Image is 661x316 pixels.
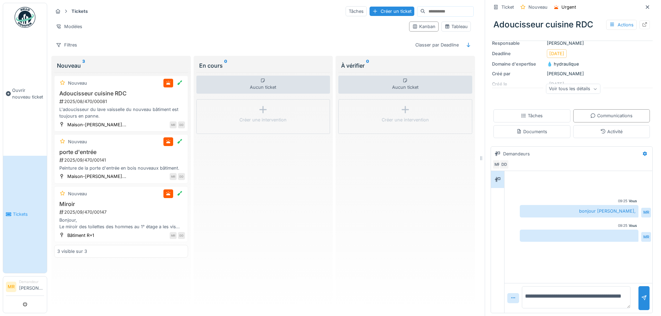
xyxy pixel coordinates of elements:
[224,61,227,70] sup: 0
[520,205,638,217] div: bonjour [PERSON_NAME],
[370,7,414,16] div: Créer un ticket
[618,223,627,228] div: 09:25
[641,232,651,242] div: MR
[341,61,469,70] div: À vérifier
[178,232,185,239] div: DD
[59,98,185,105] div: 2025/08/470/00081
[492,160,502,169] div: MR
[53,40,80,50] div: Filtres
[196,76,330,94] div: Aucun ticket
[549,50,564,57] div: [DATE]
[57,201,185,207] h3: Miroir
[606,20,637,30] div: Actions
[641,208,651,217] div: MR
[13,211,44,217] span: Tickets
[346,6,367,16] div: Tâches
[6,279,44,296] a: MR Demandeur[PERSON_NAME]
[57,106,185,119] div: L'adoucisseur du lave vaisselle du nouveau bâtiment est toujours en panne.
[12,87,44,100] span: Ouvrir nouveau ticket
[57,248,87,255] div: 3 visible sur 3
[170,232,177,239] div: MR
[516,128,547,135] div: Documents
[444,23,468,30] div: Tableau
[492,61,544,67] div: Domaine d'expertise
[492,61,651,67] div: 💧 hydraulique
[492,40,651,46] div: [PERSON_NAME]
[412,23,435,30] div: Kanban
[57,165,185,171] div: Peinture de la porte d'entrée en bois nouveaux bâtiment.
[491,16,653,34] div: Adoucisseur cuisine RDC
[67,121,126,128] div: Maison-[PERSON_NAME]...
[338,76,472,94] div: Aucun ticket
[170,173,177,180] div: MR
[366,61,369,70] sup: 0
[3,32,47,156] a: Ouvrir nouveau ticket
[239,117,287,123] div: Créer une intervention
[629,223,637,228] div: Vous
[492,70,544,77] div: Créé par
[68,80,87,86] div: Nouveau
[19,279,44,294] li: [PERSON_NAME]
[59,209,185,215] div: 2025/09/470/00147
[68,138,87,145] div: Nouveau
[68,190,87,197] div: Nouveau
[6,282,16,292] li: MR
[499,160,509,169] div: DD
[546,84,600,94] div: Voir tous les détails
[382,117,429,123] div: Créer une intervention
[629,198,637,204] div: Vous
[590,112,633,119] div: Communications
[67,232,94,239] div: Bâtiment R+1
[19,279,44,284] div: Demandeur
[53,22,85,32] div: Modèles
[561,4,576,10] div: Urgent
[67,173,126,180] div: Maison-[PERSON_NAME]...
[178,121,185,128] div: DD
[57,61,185,70] div: Nouveau
[170,121,177,128] div: MR
[178,173,185,180] div: DD
[57,90,185,97] h3: Adoucisseur cuisine RDC
[57,149,185,155] h3: porte d'entrée
[199,61,328,70] div: En cours
[57,217,185,230] div: Bonjour, Le miroir des toilettes des hommes au 1° étage a les vis que ne le tiens plus. Quand on ...
[503,151,530,157] div: Demandeurs
[501,4,514,10] div: Ticket
[15,7,35,28] img: Badge_color-CXgf-gQk.svg
[69,8,91,15] strong: Tickets
[492,40,544,46] div: Responsable
[412,40,462,50] div: Classer par Deadline
[82,61,85,70] sup: 3
[618,198,627,204] div: 09:25
[492,70,651,77] div: [PERSON_NAME]
[528,4,548,10] div: Nouveau
[59,157,185,163] div: 2025/09/470/00141
[3,156,47,273] a: Tickets
[600,128,622,135] div: Activité
[492,50,544,57] div: Deadline
[521,112,543,119] div: Tâches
